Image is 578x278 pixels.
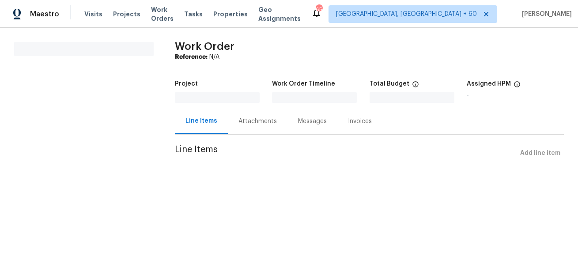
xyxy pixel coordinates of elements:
span: Projects [113,10,140,19]
span: Line Items [175,145,517,162]
h5: Project [175,81,198,87]
span: Properties [213,10,248,19]
span: [GEOGRAPHIC_DATA], [GEOGRAPHIC_DATA] + 60 [336,10,477,19]
span: Tasks [184,11,203,17]
div: Invoices [348,117,372,126]
div: Messages [298,117,327,126]
span: Geo Assignments [258,5,301,23]
span: The total cost of line items that have been proposed by Opendoor. This sum includes line items th... [412,81,419,92]
span: Visits [84,10,102,19]
span: Work Orders [151,5,174,23]
h5: Work Order Timeline [272,81,335,87]
h5: Total Budget [370,81,409,87]
b: Reference: [175,54,208,60]
span: The hpm assigned to this work order. [514,81,521,92]
span: Maestro [30,10,59,19]
div: - [467,92,564,98]
div: 656 [316,5,322,14]
div: Attachments [238,117,277,126]
span: Work Order [175,41,234,52]
div: N/A [175,53,564,61]
h5: Assigned HPM [467,81,511,87]
span: [PERSON_NAME] [518,10,572,19]
div: Line Items [185,116,217,125]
